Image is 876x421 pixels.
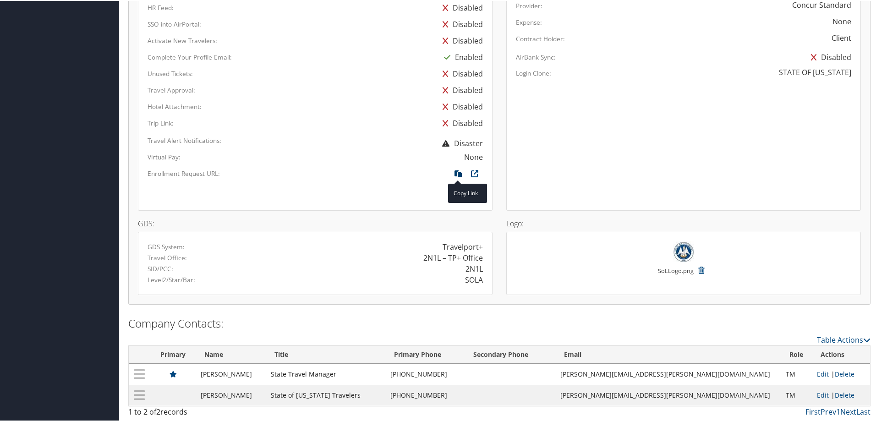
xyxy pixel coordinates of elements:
[148,168,220,177] label: Enrollment Request URL:
[148,101,202,110] label: Hotel Attachment:
[386,345,465,363] th: Primary Phone
[781,363,812,384] td: TM
[438,137,483,148] span: Disaster
[443,241,483,252] div: Travelport+
[148,241,185,251] label: GDS System:
[156,406,160,416] span: 2
[516,0,542,10] label: Provider:
[465,345,556,363] th: Secondary Phone
[148,2,174,11] label: HR Feed:
[150,345,196,363] th: Primary
[779,66,851,77] div: STATE OF [US_STATE]
[805,406,821,416] a: First
[817,334,871,344] a: Table Actions
[148,52,232,61] label: Complete Your Profile Email:
[438,98,483,114] div: Disabled
[516,68,551,77] label: Login Clone:
[516,17,542,26] label: Expense:
[438,32,483,48] div: Disabled
[438,15,483,32] div: Disabled
[196,363,266,384] td: [PERSON_NAME]
[128,405,304,421] div: 1 to 2 of records
[196,384,266,405] td: [PERSON_NAME]
[836,406,840,416] a: 1
[812,345,870,363] th: Actions
[148,152,181,161] label: Virtual Pay:
[148,135,221,144] label: Travel Alert Notifications:
[148,263,173,273] label: SID/PCC:
[556,384,781,405] td: [PERSON_NAME][EMAIL_ADDRESS][PERSON_NAME][DOMAIN_NAME]
[438,114,483,131] div: Disabled
[781,345,812,363] th: Role
[148,118,174,127] label: Trip Link:
[658,266,694,283] small: SoLLogo.png
[817,390,829,399] a: Edit
[821,406,836,416] a: Prev
[148,68,193,77] label: Unused Tickets:
[817,369,829,377] a: Edit
[266,384,386,405] td: State of [US_STATE] Travelers
[386,363,465,384] td: [PHONE_NUMBER]
[148,85,195,94] label: Travel Approval:
[148,274,195,284] label: Level2/Star/Bar:
[386,384,465,405] td: [PHONE_NUMBER]
[856,406,871,416] a: Last
[832,32,851,43] div: Client
[465,273,483,284] div: SOLA
[556,363,781,384] td: [PERSON_NAME][EMAIL_ADDRESS][PERSON_NAME][DOMAIN_NAME]
[812,384,870,405] td: |
[516,52,556,61] label: AirBank Sync:
[673,241,694,261] img: SoLLogo.png
[438,81,483,98] div: Disabled
[835,369,854,377] a: Delete
[148,19,201,28] label: SSO into AirPortal:
[438,65,483,81] div: Disabled
[423,252,483,262] div: 2N1L – TP+ Office
[556,345,781,363] th: Email
[266,345,386,363] th: Title
[781,384,812,405] td: TM
[465,262,483,273] div: 2N1L
[806,48,851,65] div: Disabled
[138,219,493,226] h4: GDS:
[835,390,854,399] a: Delete
[148,252,187,262] label: Travel Office:
[464,151,483,162] div: None
[832,15,851,26] div: None
[439,48,483,65] div: Enabled
[196,345,266,363] th: Name
[516,33,565,43] label: Contract Holder:
[128,315,871,330] h2: Company Contacts:
[812,363,870,384] td: |
[506,219,861,226] h4: Logo:
[840,406,856,416] a: Next
[148,35,217,44] label: Activate New Travelers:
[266,363,386,384] td: State Travel Manager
